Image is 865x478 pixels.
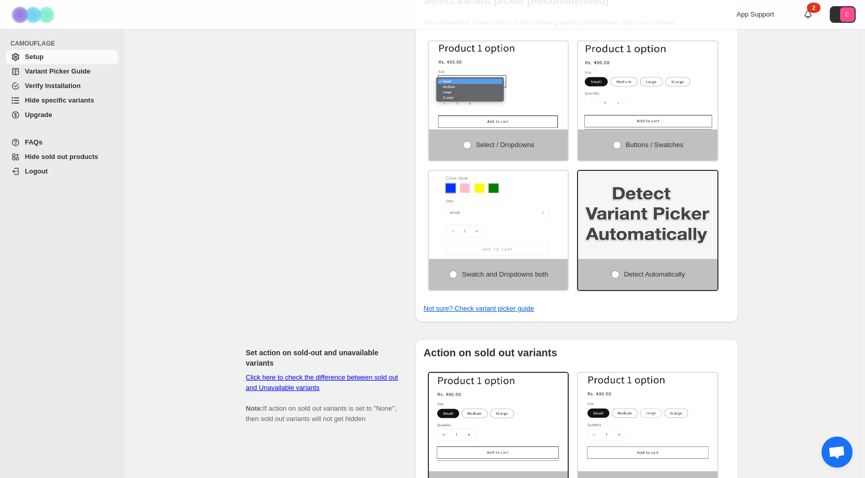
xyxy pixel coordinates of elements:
span: If action on sold out variants is set to "None", then sold out variants will not get hidden [246,373,398,423]
img: Camouflage [8,1,60,29]
span: Hide specific variants [25,96,94,104]
span: Setup [25,53,44,61]
span: Swatch and Dropdowns both [462,270,548,278]
a: Logout [6,164,118,179]
a: Variant Picker Guide [6,64,118,79]
b: Note: [246,404,263,412]
span: Verify Installation [25,82,81,90]
text: C [845,11,849,18]
a: 2 [803,9,813,20]
span: Variant Picker Guide [25,67,90,75]
span: CAMOUFLAGE [10,39,119,48]
img: Buttons / Swatches [578,41,717,129]
span: Hide sold out products [25,153,98,161]
span: Select / Dropdowns [476,141,535,149]
a: Click here to check the difference between sold out and Unavailable variants [246,373,398,392]
a: Hide sold out products [6,150,118,164]
span: Detect Automatically [624,270,685,278]
span: Buttons / Swatches [626,141,683,149]
span: FAQs [25,138,42,146]
div: 2 [807,3,820,13]
img: Select / Dropdowns [429,41,568,129]
a: Setup [6,50,118,64]
a: Hide specific variants [6,93,118,108]
img: Detect Automatically [578,171,717,259]
b: Action on sold out variants [424,347,557,358]
h2: Set action on sold-out and unavailable variants [246,347,399,368]
a: Not sure? Check variant picker guide [424,305,534,312]
img: Swatch and Dropdowns both [429,171,568,259]
a: FAQs [6,135,118,150]
button: Avatar with initials C [830,6,856,23]
span: Avatar with initials C [840,7,855,22]
a: Upgrade [6,108,118,122]
img: Hide [429,373,568,461]
span: App Support [737,10,774,18]
div: Chat abierto [821,437,853,468]
span: Upgrade [25,111,52,119]
img: Strike-through [578,373,717,461]
span: Logout [25,167,48,175]
a: Verify Installation [6,79,118,93]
